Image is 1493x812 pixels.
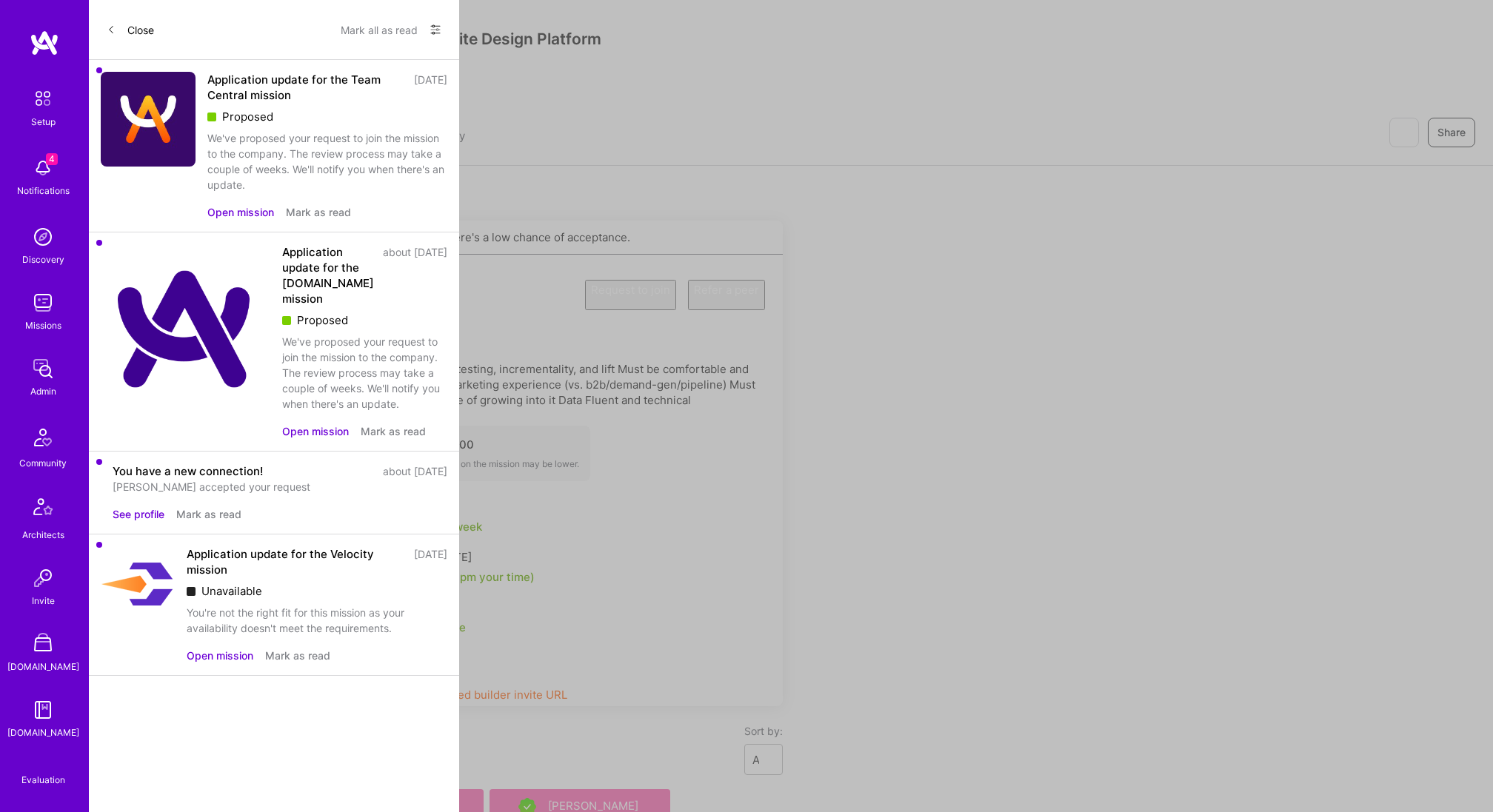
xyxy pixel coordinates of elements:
[265,648,330,663] button: Mark as read
[107,18,154,41] button: Close
[187,583,447,599] div: Unavailable
[21,772,65,788] div: Evaluation
[286,204,351,220] button: Mark as read
[282,334,447,412] div: We've proposed your request to join the mission to the company. The review process may take a cou...
[341,18,418,41] button: Mark all as read
[30,30,59,56] img: logo
[38,761,49,772] i: icon SelectionTeam
[176,506,241,522] button: Mark as read
[207,109,447,124] div: Proposed
[25,420,61,455] img: Community
[113,463,263,479] div: You have a new connection!
[207,204,274,220] button: Open mission
[282,244,374,306] div: Application update for the [DOMAIN_NAME] mission
[101,244,270,414] img: Company Logo
[113,479,447,494] div: [PERSON_NAME] accepted your request
[28,695,58,725] img: guide book
[19,455,67,471] div: Community
[32,593,55,608] div: Invite
[22,527,64,543] div: Architects
[28,153,58,183] img: bell
[28,222,58,252] img: discovery
[187,546,405,577] div: Application update for the Velocity mission
[207,130,447,192] div: We've proposed your request to join the mission to the company. The review process may take a cou...
[187,648,253,663] button: Open mission
[27,83,59,114] img: setup
[113,506,164,522] button: See profile
[46,153,58,165] span: 4
[101,72,196,167] img: Company Logo
[282,423,349,439] button: Open mission
[28,563,58,593] img: Invite
[17,183,70,198] div: Notifications
[25,491,61,527] img: Architects
[414,72,447,103] div: [DATE]
[414,546,447,577] div: [DATE]
[101,546,175,620] img: Company Logo
[361,423,426,439] button: Mark as read
[22,252,64,267] div: Discovery
[30,383,56,399] div: Admin
[383,463,447,479] div: about [DATE]
[28,288,58,318] img: teamwork
[25,318,61,333] div: Missions
[7,725,79,740] div: [DOMAIN_NAME]
[383,244,447,306] div: about [DATE]
[282,312,447,328] div: Proposed
[31,114,56,130] div: Setup
[7,659,79,674] div: [DOMAIN_NAME]
[28,354,58,383] img: admin teamwork
[28,629,58,659] img: A Store
[207,72,405,103] div: Application update for the Team Central mission
[187,605,447,636] div: You're not the right fit for this mission as your availability doesn't meet the requirements.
